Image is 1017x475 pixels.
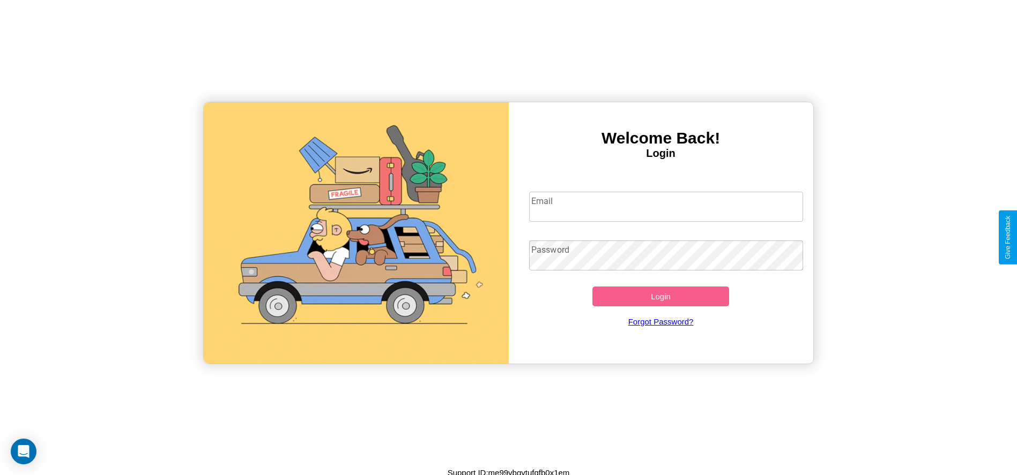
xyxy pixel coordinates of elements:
[592,286,730,306] button: Login
[524,306,798,337] a: Forgot Password?
[509,129,813,147] h3: Welcome Back!
[509,147,813,160] h4: Login
[1004,216,1012,259] div: Give Feedback
[11,439,36,464] div: Open Intercom Messenger
[204,102,508,364] img: gif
